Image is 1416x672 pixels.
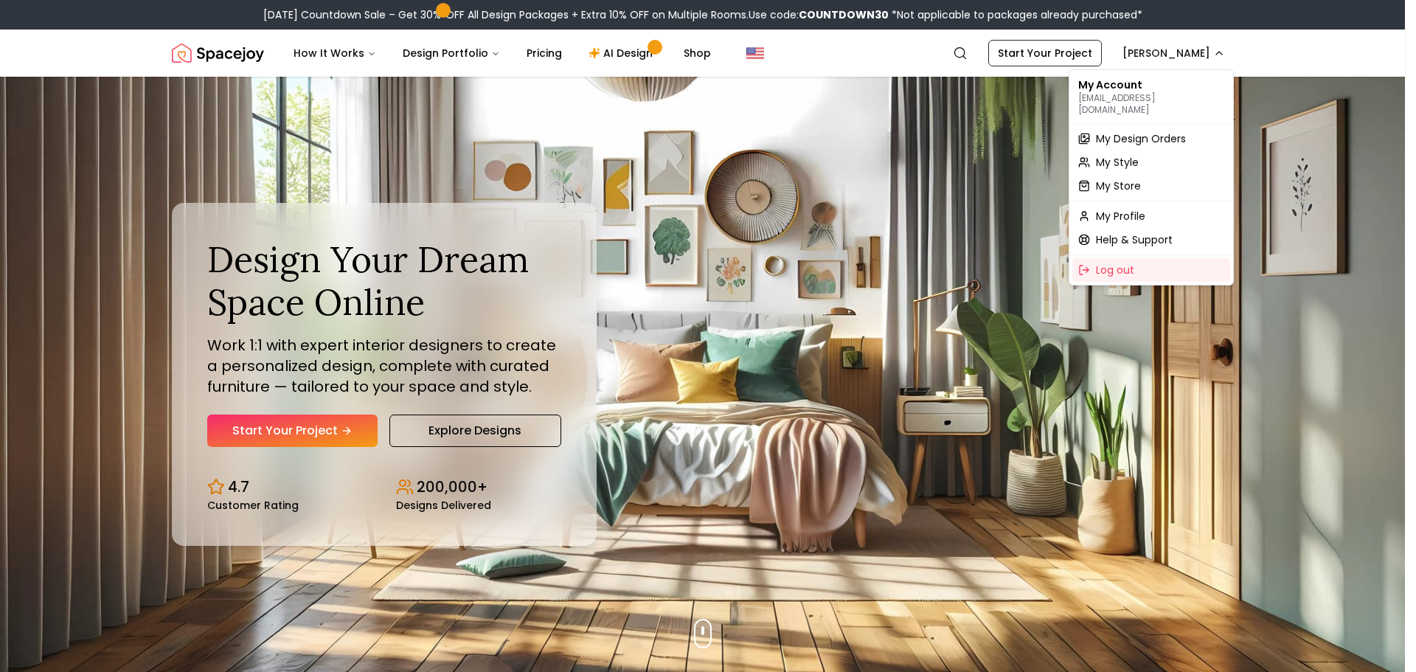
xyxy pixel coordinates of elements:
[1072,174,1230,198] a: My Store
[1096,131,1186,146] span: My Design Orders
[1096,155,1139,170] span: My Style
[1096,232,1173,247] span: Help & Support
[1072,73,1230,120] div: My Account
[1096,179,1141,193] span: My Store
[1072,228,1230,252] a: Help & Support
[1078,92,1224,116] p: [EMAIL_ADDRESS][DOMAIN_NAME]
[1096,263,1134,277] span: Log out
[1072,150,1230,174] a: My Style
[1096,209,1145,224] span: My Profile
[1072,127,1230,150] a: My Design Orders
[1069,69,1234,285] div: [PERSON_NAME]
[1072,204,1230,228] a: My Profile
